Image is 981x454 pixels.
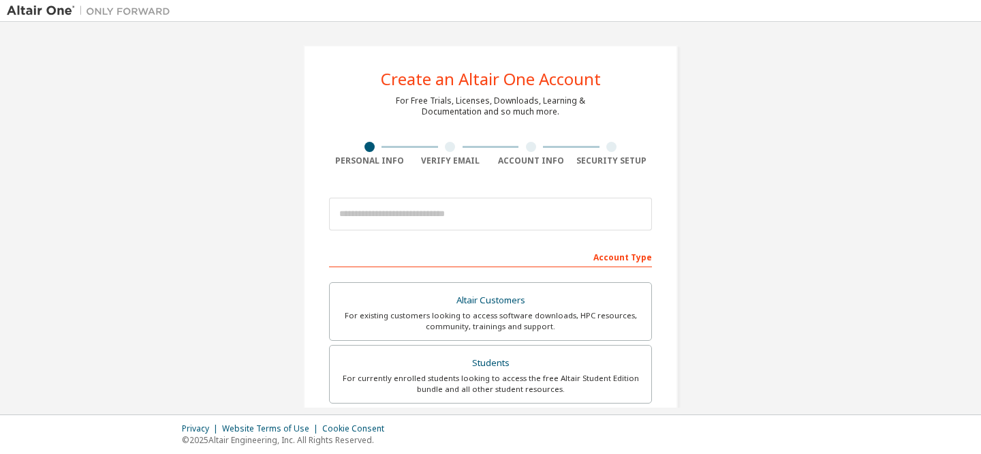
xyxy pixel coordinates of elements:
[338,373,643,395] div: For currently enrolled students looking to access the free Altair Student Edition bundle and all ...
[381,71,601,87] div: Create an Altair One Account
[329,155,410,166] div: Personal Info
[182,434,392,446] p: © 2025 Altair Engineering, Inc. All Rights Reserved.
[490,155,572,166] div: Account Info
[572,155,653,166] div: Security Setup
[396,95,585,117] div: For Free Trials, Licenses, Downloads, Learning & Documentation and so much more.
[338,354,643,373] div: Students
[322,423,392,434] div: Cookie Consent
[410,155,491,166] div: Verify Email
[338,310,643,332] div: For existing customers looking to access software downloads, HPC resources, community, trainings ...
[182,423,222,434] div: Privacy
[222,423,322,434] div: Website Terms of Use
[7,4,177,18] img: Altair One
[329,245,652,267] div: Account Type
[338,291,643,310] div: Altair Customers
